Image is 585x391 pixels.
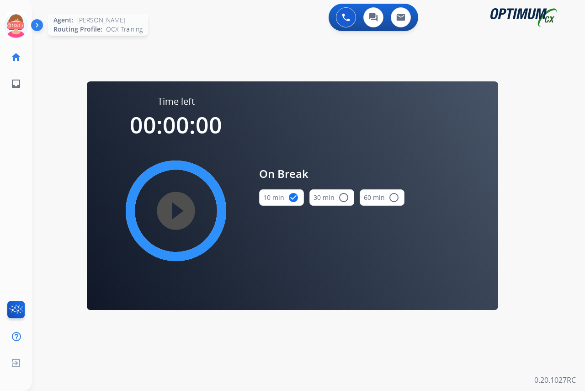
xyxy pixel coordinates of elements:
[106,25,143,34] span: OCX Training
[53,25,102,34] span: Routing Profile:
[158,95,195,108] span: Time left
[360,189,404,206] button: 60 min
[53,16,74,25] span: Agent:
[11,52,21,63] mat-icon: home
[259,166,404,182] span: On Break
[288,192,299,203] mat-icon: check_circle
[338,192,349,203] mat-icon: radio_button_unchecked
[534,375,576,386] p: 0.20.1027RC
[11,78,21,89] mat-icon: inbox
[170,205,181,216] mat-icon: play_circle_filled
[388,192,399,203] mat-icon: radio_button_unchecked
[259,189,304,206] button: 10 min
[309,189,354,206] button: 30 min
[77,16,125,25] span: [PERSON_NAME]
[130,109,222,140] span: 00:00:00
